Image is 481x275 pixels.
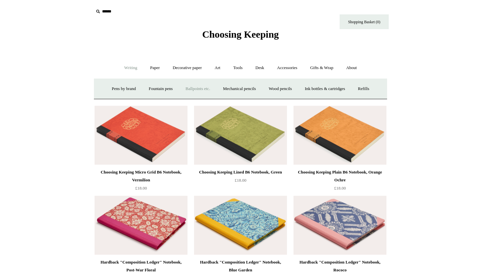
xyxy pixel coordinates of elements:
a: Choosing Keeping Plain B6 Notebook, Orange Ochre Choosing Keeping Plain B6 Notebook, Orange Ochre [294,106,386,165]
a: Choosing Keeping Micro Grid B6 Notebook, Vermilion Choosing Keeping Micro Grid B6 Notebook, Vermi... [95,106,187,165]
a: Paper [144,59,166,77]
div: Choosing Keeping Plain B6 Notebook, Orange Ochre [295,168,385,184]
span: £18.00 [334,186,346,191]
img: Choosing Keeping Plain B6 Notebook, Orange Ochre [294,106,386,165]
a: Pens by brand [106,80,142,98]
span: Choosing Keeping [202,29,279,40]
a: Art [209,59,226,77]
div: Hardback "Composition Ledger" Notebook, Post-War Floral [96,258,186,274]
a: Choosing Keeping Lined B6 Notebook, Green Choosing Keeping Lined B6 Notebook, Green [194,106,287,165]
a: Gifts & Wrap [304,59,339,77]
div: Choosing Keeping Micro Grid B6 Notebook, Vermilion [96,168,186,184]
div: Hardback "Composition Ledger" Notebook, Rococo [295,258,385,274]
img: Hardback "Composition Ledger" Notebook, Rococo [294,196,386,255]
a: Wood pencils [263,80,298,98]
a: Mechanical pencils [217,80,262,98]
a: Decorative paper [167,59,208,77]
img: Choosing Keeping Lined B6 Notebook, Green [194,106,287,165]
a: Fountain pens [143,80,178,98]
a: Ink bottles & cartridges [299,80,351,98]
a: Hardback "Composition Ledger" Notebook, Rococo Hardback "Composition Ledger" Notebook, Rococo [294,196,386,255]
a: Choosing Keeping [202,34,279,39]
a: Hardback "Composition Ledger" Notebook, Post-War Floral Hardback "Composition Ledger" Notebook, P... [95,196,187,255]
img: Hardback "Composition Ledger" Notebook, Blue Garden [194,196,287,255]
div: Choosing Keeping Lined B6 Notebook, Green [196,168,285,176]
a: Accessories [271,59,303,77]
a: About [340,59,363,77]
img: Choosing Keeping Micro Grid B6 Notebook, Vermilion [95,106,187,165]
a: Choosing Keeping Lined B6 Notebook, Green £18.00 [194,168,287,195]
a: Tools [227,59,249,77]
a: Desk [250,59,270,77]
a: Refills [352,80,375,98]
span: £18.00 [235,178,246,183]
img: Hardback "Composition Ledger" Notebook, Post-War Floral [95,196,187,255]
a: Ballpoints etc. [180,80,216,98]
a: Writing [118,59,143,77]
span: £18.00 [135,186,147,191]
a: Hardback "Composition Ledger" Notebook, Blue Garden Hardback "Composition Ledger" Notebook, Blue ... [194,196,287,255]
div: Hardback "Composition Ledger" Notebook, Blue Garden [196,258,285,274]
a: Shopping Basket (0) [340,14,389,29]
a: Choosing Keeping Plain B6 Notebook, Orange Ochre £18.00 [294,168,386,195]
a: Choosing Keeping Micro Grid B6 Notebook, Vermilion £18.00 [95,168,187,195]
